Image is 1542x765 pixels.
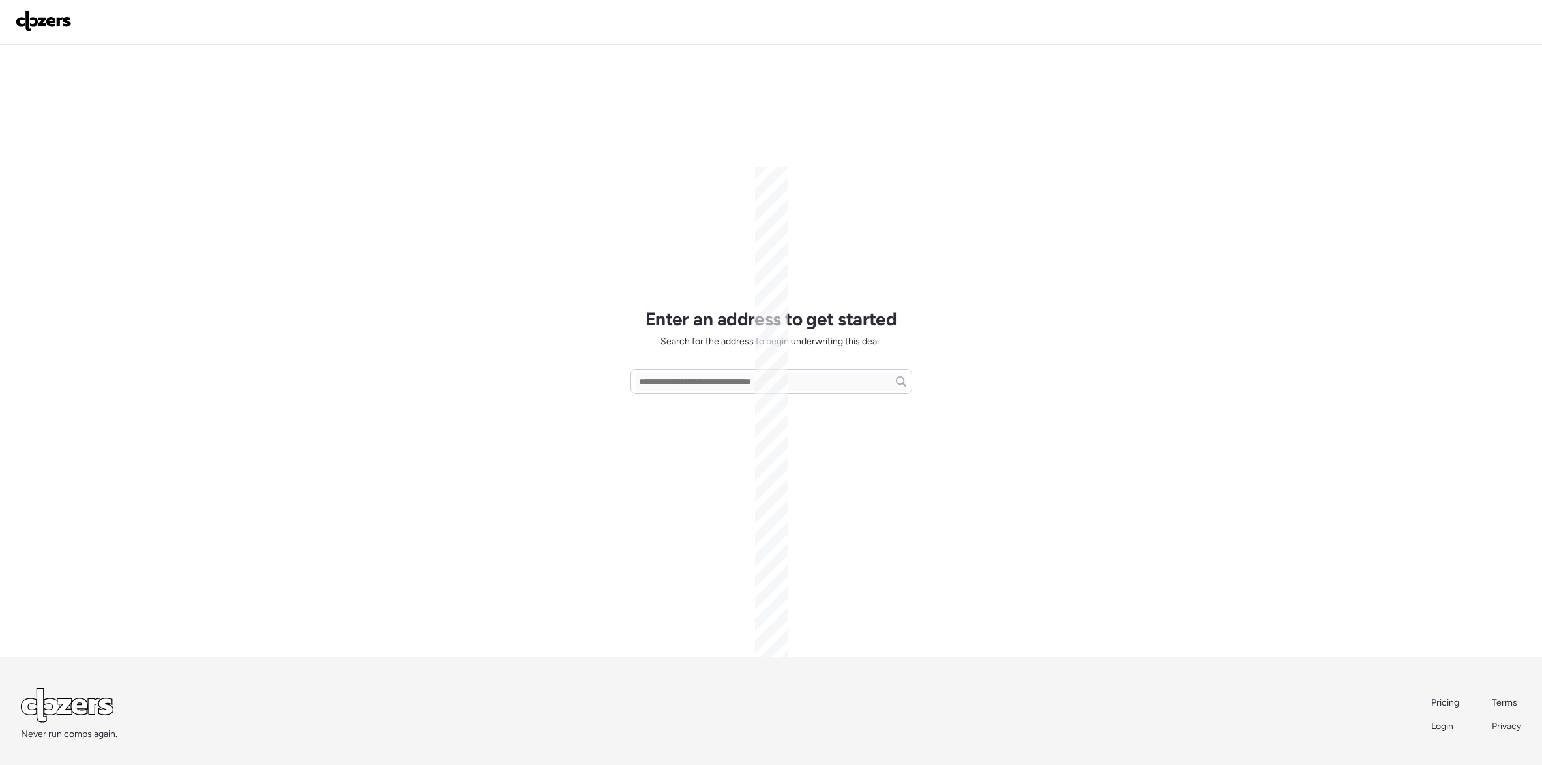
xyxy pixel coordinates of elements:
[21,688,113,723] img: Logo Light
[1431,697,1459,708] span: Pricing
[1492,697,1517,708] span: Terms
[1431,697,1460,710] a: Pricing
[1492,697,1521,710] a: Terms
[21,728,117,741] span: Never run comps again.
[1492,720,1521,733] a: Privacy
[1431,721,1453,732] span: Login
[16,10,72,31] img: Logo
[660,335,881,348] span: Search for the address to begin underwriting this deal.
[1492,721,1521,732] span: Privacy
[645,308,897,330] h1: Enter an address to get started
[1431,720,1460,733] a: Login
